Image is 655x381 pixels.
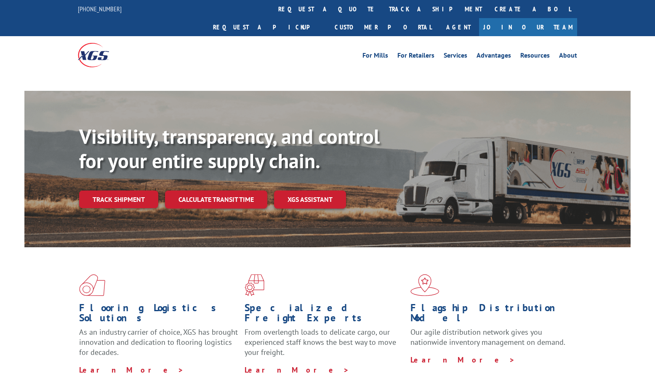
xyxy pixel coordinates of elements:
[274,190,346,209] a: XGS ASSISTANT
[410,303,570,327] h1: Flagship Distribution Model
[79,327,238,357] span: As an industry carrier of choice, XGS has brought innovation and dedication to flooring logistics...
[559,52,577,61] a: About
[245,365,349,375] a: Learn More >
[438,18,479,36] a: Agent
[245,274,264,296] img: xgs-icon-focused-on-flooring-red
[328,18,438,36] a: Customer Portal
[520,52,550,61] a: Resources
[397,52,434,61] a: For Retailers
[165,190,267,209] a: Calculate transit time
[245,303,404,327] h1: Specialized Freight Experts
[410,327,565,347] span: Our agile distribution network gives you nationwide inventory management on demand.
[479,18,577,36] a: Join Our Team
[78,5,122,13] a: [PHONE_NUMBER]
[79,274,105,296] img: xgs-icon-total-supply-chain-intelligence-red
[79,190,158,208] a: Track shipment
[207,18,328,36] a: Request a pickup
[245,327,404,365] p: From overlength loads to delicate cargo, our experienced staff knows the best way to move your fr...
[79,365,184,375] a: Learn More >
[444,52,467,61] a: Services
[410,274,439,296] img: xgs-icon-flagship-distribution-model-red
[362,52,388,61] a: For Mills
[79,303,238,327] h1: Flooring Logistics Solutions
[410,355,515,365] a: Learn More >
[79,123,380,174] b: Visibility, transparency, and control for your entire supply chain.
[477,52,511,61] a: Advantages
